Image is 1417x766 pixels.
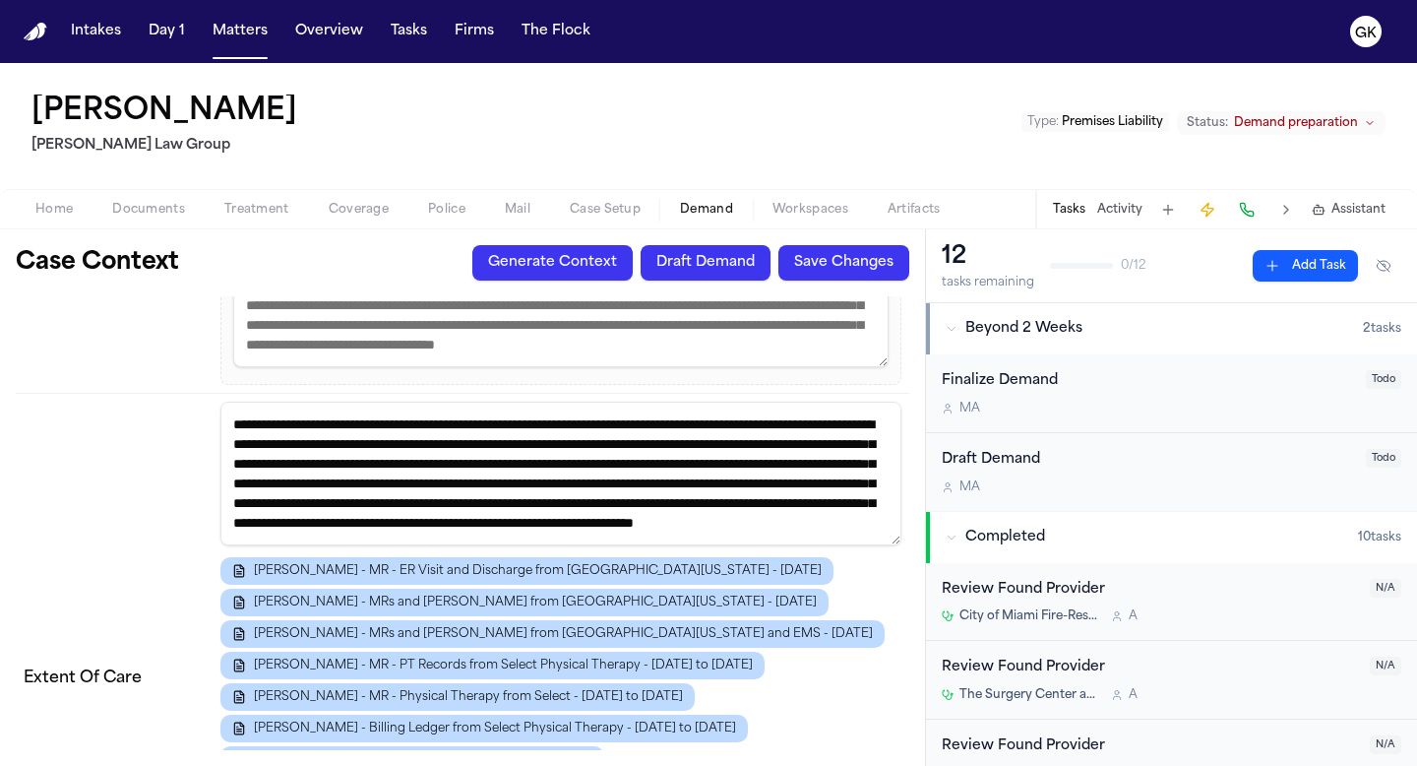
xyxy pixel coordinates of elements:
[383,14,435,49] button: Tasks
[1358,530,1401,545] span: 10 task s
[1366,250,1401,282] button: Hide completed tasks (⌘⇧H)
[428,202,465,218] span: Police
[1062,116,1163,128] span: Premises Liability
[329,202,389,218] span: Coverage
[570,202,641,218] span: Case Setup
[1366,449,1401,468] span: Todo
[1129,687,1138,703] span: A
[447,14,502,49] button: Firms
[942,657,1358,679] div: Review Found Provider
[942,735,1358,758] div: Review Found Provider
[778,245,909,281] button: Save Changes
[1129,608,1138,624] span: A
[35,202,73,218] span: Home
[1194,196,1221,223] button: Create Immediate Task
[63,14,129,49] button: Intakes
[942,275,1034,290] div: tasks remaining
[942,449,1354,472] div: Draft Demand
[926,512,1417,563] button: Completed10tasks
[514,14,598,49] button: The Flock
[1366,370,1401,389] span: Todo
[772,202,848,218] span: Workspaces
[1312,202,1386,218] button: Assistant
[224,202,289,218] span: Treatment
[926,433,1417,511] div: Open task: Draft Demand
[1253,250,1358,282] button: Add Task
[959,479,980,495] span: M A
[959,687,1099,703] span: The Surgery Center at [GEOGRAPHIC_DATA]
[31,95,297,130] button: Edit matter name
[112,202,185,218] span: Documents
[641,245,770,281] button: Draft Demand
[220,683,695,711] button: [PERSON_NAME] - MR - Physical Therapy from Select - [DATE] to [DATE]
[926,303,1417,354] button: Beyond 2 Weeks2tasks
[1233,196,1261,223] button: Make a Call
[1097,202,1142,218] button: Activity
[220,557,833,585] button: [PERSON_NAME] - MR - ER Visit and Discharge from [GEOGRAPHIC_DATA][US_STATE] - [DATE]
[1370,579,1401,598] span: N/A
[1121,258,1145,274] span: 0 / 12
[31,95,297,130] h1: [PERSON_NAME]
[220,715,748,742] button: [PERSON_NAME] - Billing Ledger from Select Physical Therapy - [DATE] to [DATE]
[680,202,733,218] span: Demand
[287,14,371,49] button: Overview
[1027,116,1059,128] span: Type :
[1363,321,1401,337] span: 2 task s
[1154,196,1182,223] button: Add Task
[959,401,980,416] span: M A
[24,23,47,41] a: Home
[205,14,276,49] button: Matters
[888,202,941,218] span: Artifacts
[16,247,179,279] h1: Case Context
[942,370,1354,393] div: Finalize Demand
[1053,202,1085,218] button: Tasks
[31,134,305,158] h2: [PERSON_NAME] Law Group
[1021,112,1169,132] button: Edit Type: Premises Liability
[926,563,1417,642] div: Open task: Review Found Provider
[965,528,1045,547] span: Completed
[220,652,765,679] button: [PERSON_NAME] - MR - PT Records from Select Physical Therapy - [DATE] to [DATE]
[472,245,633,281] button: Generate Context
[1234,115,1358,131] span: Demand preparation
[220,589,829,616] button: [PERSON_NAME] - MRs and [PERSON_NAME] from [GEOGRAPHIC_DATA][US_STATE] - [DATE]
[1370,735,1401,754] span: N/A
[505,202,530,218] span: Mail
[24,23,47,41] img: Finch Logo
[942,579,1358,602] div: Review Found Provider
[959,608,1099,624] span: City of Miami Fire-Rescue (EMS)
[1177,111,1386,135] button: Change status from Demand preparation
[926,641,1417,720] div: Open task: Review Found Provider
[926,354,1417,433] div: Open task: Finalize Demand
[1187,115,1228,131] span: Status:
[1370,657,1401,675] span: N/A
[965,319,1082,339] span: Beyond 2 Weeks
[220,620,885,648] button: [PERSON_NAME] - MRs and [PERSON_NAME] from [GEOGRAPHIC_DATA][US_STATE] and EMS - [DATE]
[141,14,193,49] button: Day 1
[1331,202,1386,218] span: Assistant
[942,241,1034,273] div: 12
